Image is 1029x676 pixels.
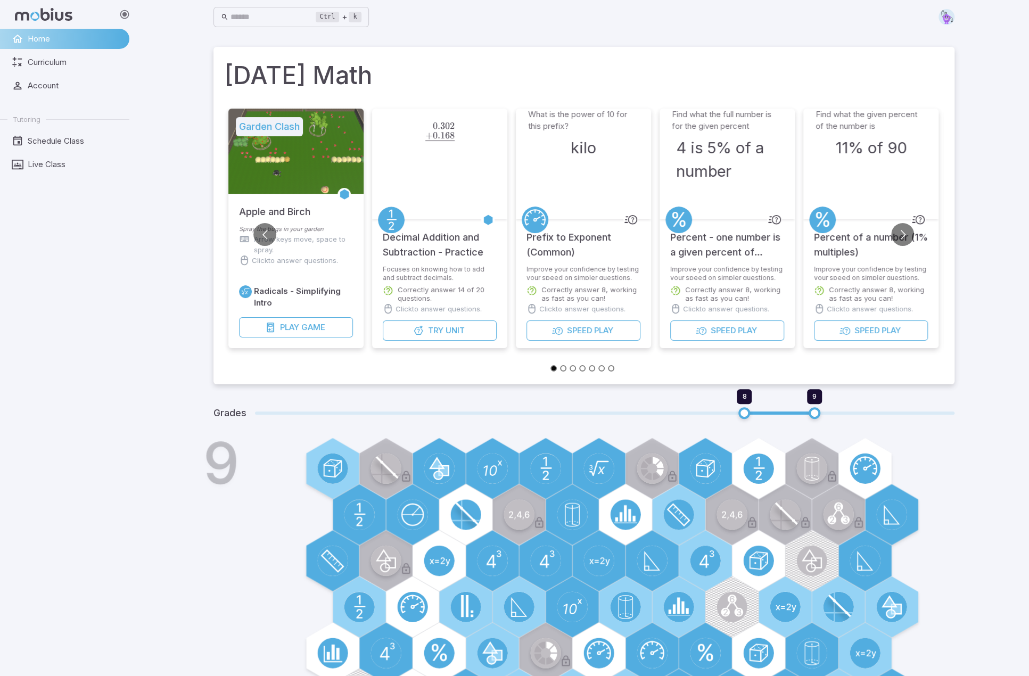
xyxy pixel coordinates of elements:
span: 0.302 [432,120,454,131]
p: Improve your confidence by testing your speed on simpler questions. [670,265,784,280]
button: Go to slide 2 [560,365,566,372]
span: Live Class [28,159,122,170]
a: Fractions/Decimals [378,207,405,233]
span: Play [737,325,756,336]
h5: Percent - one number is a given percent of another (5% multiples) [670,219,784,260]
p: Click to answer questions. [396,303,482,314]
h3: 11% of 90 [835,136,907,160]
p: Improve your confidence by testing your speed on simpler questions. [526,265,640,280]
span: Schedule Class [28,135,122,147]
h3: kilo [571,136,596,160]
p: Correctly answer 8, working as fast as you can! [541,285,640,302]
p: Improve your confidence by testing your speed on simpler questions. [814,265,928,280]
h5: Prefix to Exponent (Common) [526,219,640,260]
span: Play [594,325,613,336]
button: PlayGame [239,317,353,337]
span: 8 [742,392,746,400]
p: Spray the bugs in your garden [239,225,353,234]
span: Account [28,80,122,92]
a: Speed/Distance/Time [522,207,548,233]
span: Play [881,325,900,336]
p: Correctly answer 8, working as fast as you can! [829,285,928,302]
p: Focuses on knowing how to add and subtract decimals. [383,265,497,280]
span: Speed [710,325,735,336]
a: Radicals [239,285,252,298]
kbd: Ctrl [316,12,340,22]
button: Go to slide 5 [589,365,595,372]
button: SpeedPlay [526,320,640,341]
img: pentagon.svg [939,9,954,25]
h5: Decimal Addition and Subtraction - Practice [383,219,497,260]
button: Go to slide 7 [608,365,614,372]
h5: Percent of a number (1% multiples) [814,219,928,260]
span: Speed [566,325,591,336]
p: Correctly answer 8, working as fast as you can! [685,285,784,302]
p: Find what the full number is for the given percent [672,109,783,132]
p: Click to answer questions. [252,255,338,266]
p: Click to answer questions. [827,303,913,314]
h1: 9 [203,434,240,492]
button: TryUnit [383,320,497,341]
button: SpeedPlay [814,320,928,341]
button: SpeedPlay [670,320,784,341]
span: Try [427,325,443,336]
span: Unit [445,325,464,336]
span: Tutoring [13,114,40,124]
h5: Apple and Birch [239,194,310,219]
h5: Grades [213,406,246,421]
h3: 4 is 5% of a number [676,136,778,183]
p: Correctly answer 14 of 20 questions. [398,285,497,302]
button: Go to slide 1 [550,365,557,372]
span: + [425,130,432,141]
p: Click to answer questions. [539,303,625,314]
button: Go to slide 4 [579,365,586,372]
span: 9 [812,392,817,400]
button: Go to slide 6 [598,365,605,372]
button: Go to slide 3 [570,365,576,372]
div: + [316,11,361,23]
a: Percentages [665,207,692,233]
span: Home [28,33,122,45]
p: Find what the given percent of the number is [816,109,926,132]
span: Curriculum [28,56,122,68]
a: Percentages [809,207,836,233]
h5: Garden Clash [236,117,303,136]
span: ​ [454,121,455,135]
h6: Radicals - Simplifying Intro [254,285,353,309]
span: Game [301,321,325,333]
h1: [DATE] Math [224,57,944,94]
span: Play [279,321,299,333]
kbd: k [349,12,361,22]
span: Speed [854,325,879,336]
span: ​ [454,133,455,139]
button: Go to previous slide [253,223,276,246]
span: 0.168 [432,130,454,141]
p: Arrow keys move, space to spray. [254,234,353,255]
button: Go to next slide [891,223,914,246]
p: What is the power of 10 for this prefix? [528,109,639,132]
p: Click to answer questions. [683,303,769,314]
